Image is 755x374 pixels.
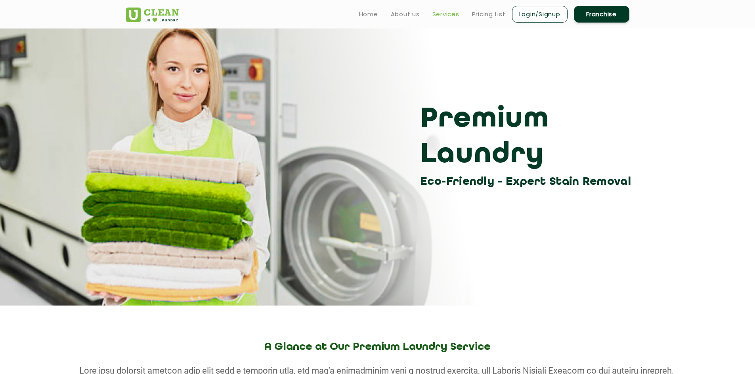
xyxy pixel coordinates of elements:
a: Login/Signup [512,6,568,23]
img: UClean Laundry and Dry Cleaning [126,8,179,22]
a: Home [359,9,378,19]
h3: Premium Laundry [420,102,635,173]
a: About us [391,9,420,19]
a: Franchise [574,6,629,23]
a: Services [432,9,459,19]
h3: Eco-Friendly - Expert Stain Removal [420,173,635,191]
a: Pricing List [472,9,506,19]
